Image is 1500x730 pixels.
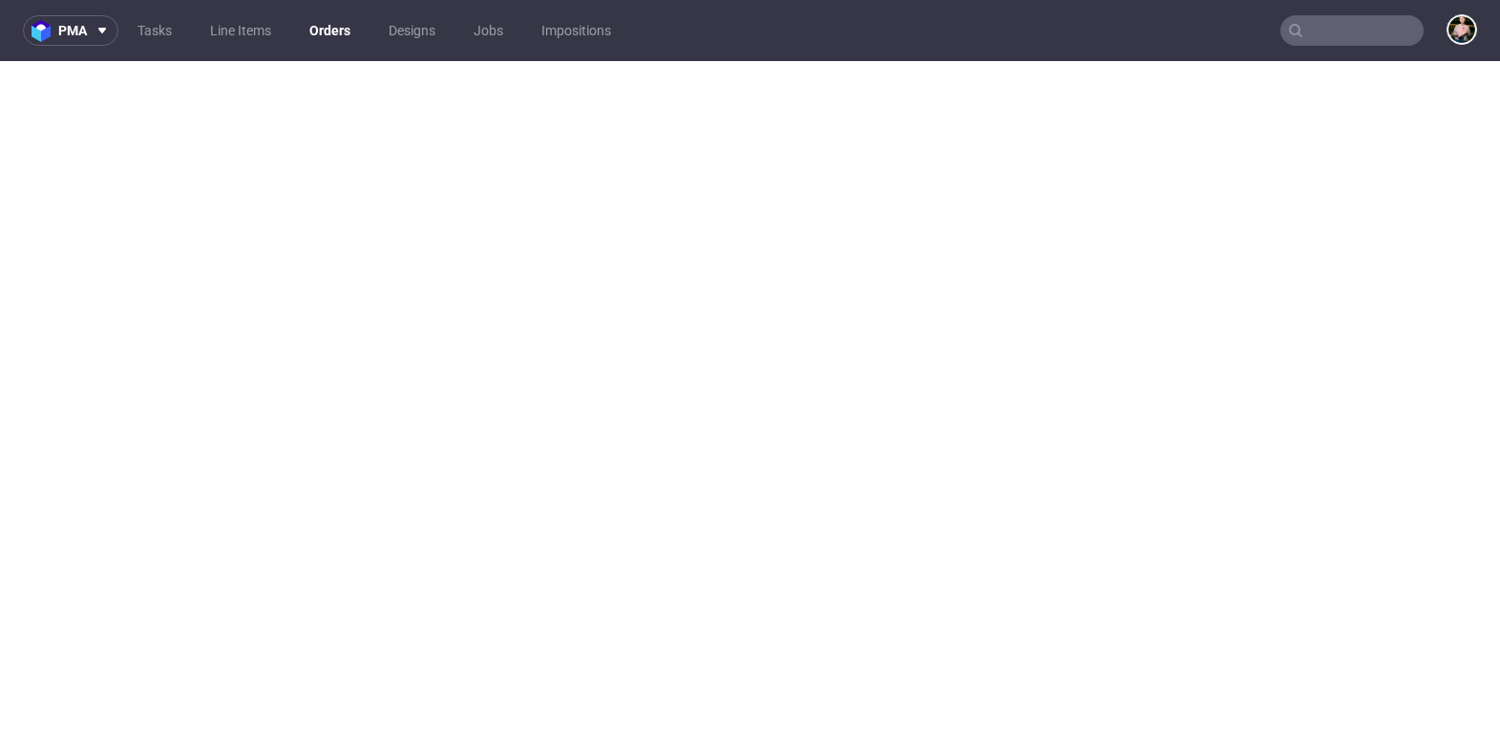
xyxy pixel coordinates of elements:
a: Line Items [199,15,283,46]
a: Tasks [126,15,183,46]
img: logo [32,20,58,42]
a: Orders [298,15,362,46]
a: Designs [377,15,447,46]
button: pma [23,15,118,46]
a: Impositions [530,15,623,46]
span: pma [58,24,87,37]
img: Marta Tomaszewska [1448,16,1475,43]
a: Jobs [462,15,515,46]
